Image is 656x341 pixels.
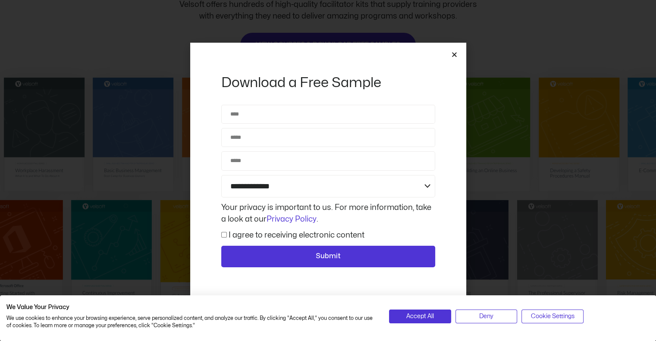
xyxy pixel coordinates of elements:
button: Adjust cookie preferences [521,310,583,323]
span: Deny [479,312,493,321]
h2: We Value Your Privacy [6,303,376,311]
h2: Download a Free Sample [221,74,435,92]
span: Submit [316,251,341,262]
p: We use cookies to enhance your browsing experience, serve personalized content, and analyze our t... [6,315,376,329]
span: Cookie Settings [530,312,574,321]
button: Deny all cookies [455,310,517,323]
button: Accept all cookies [389,310,451,323]
label: I agree to receiving electronic content [229,232,364,239]
span: Accept All [406,312,434,321]
button: Submit [221,246,435,267]
div: Your privacy is important to us. For more information, take a look at our . [219,202,437,225]
a: Close [451,51,458,58]
a: Privacy Policy [267,216,317,223]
